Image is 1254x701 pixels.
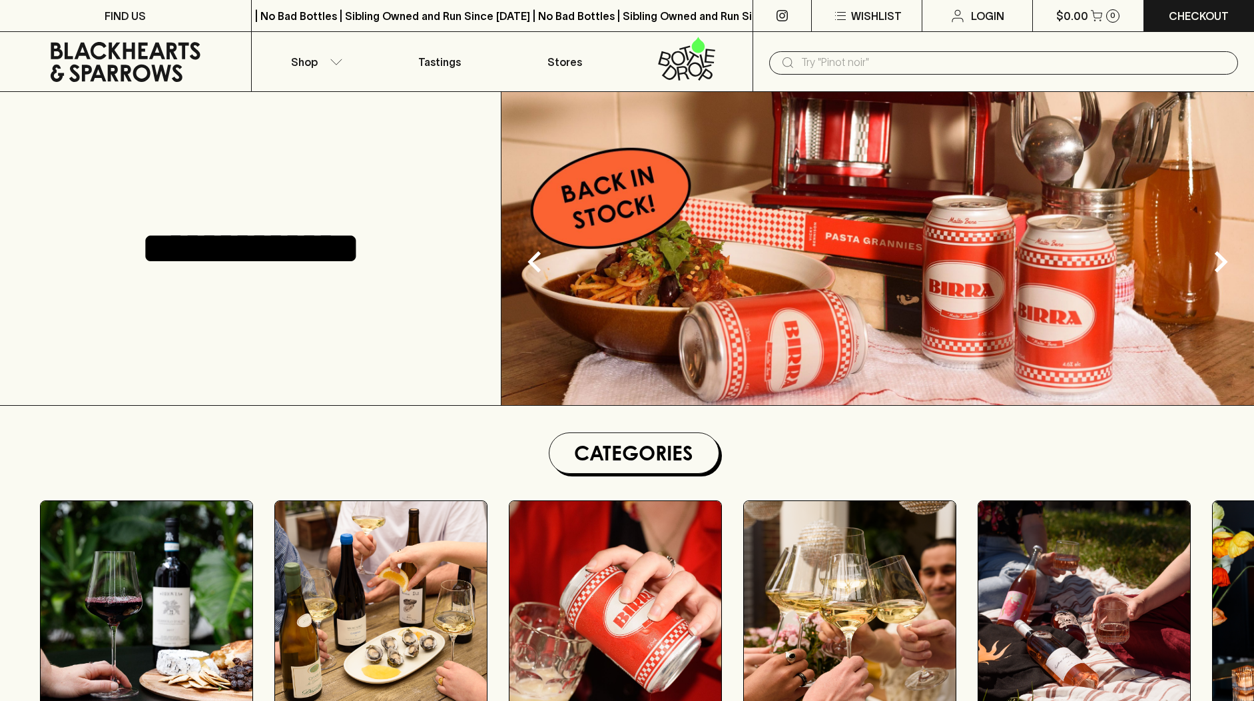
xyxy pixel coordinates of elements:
img: optimise [501,92,1254,405]
p: 0 [1110,12,1115,19]
p: Checkout [1169,8,1229,24]
button: Next [1194,235,1247,289]
a: Tastings [377,32,502,91]
a: Stores [502,32,627,91]
button: Shop [252,32,377,91]
p: Tastings [418,54,461,70]
p: Wishlist [851,8,902,24]
h1: Categories [555,438,713,468]
p: Login [971,8,1004,24]
p: FIND US [105,8,146,24]
button: Previous [508,235,561,289]
p: Stores [547,54,582,70]
input: Try "Pinot noir" [801,52,1227,73]
p: $0.00 [1056,8,1088,24]
p: Shop [291,54,318,70]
